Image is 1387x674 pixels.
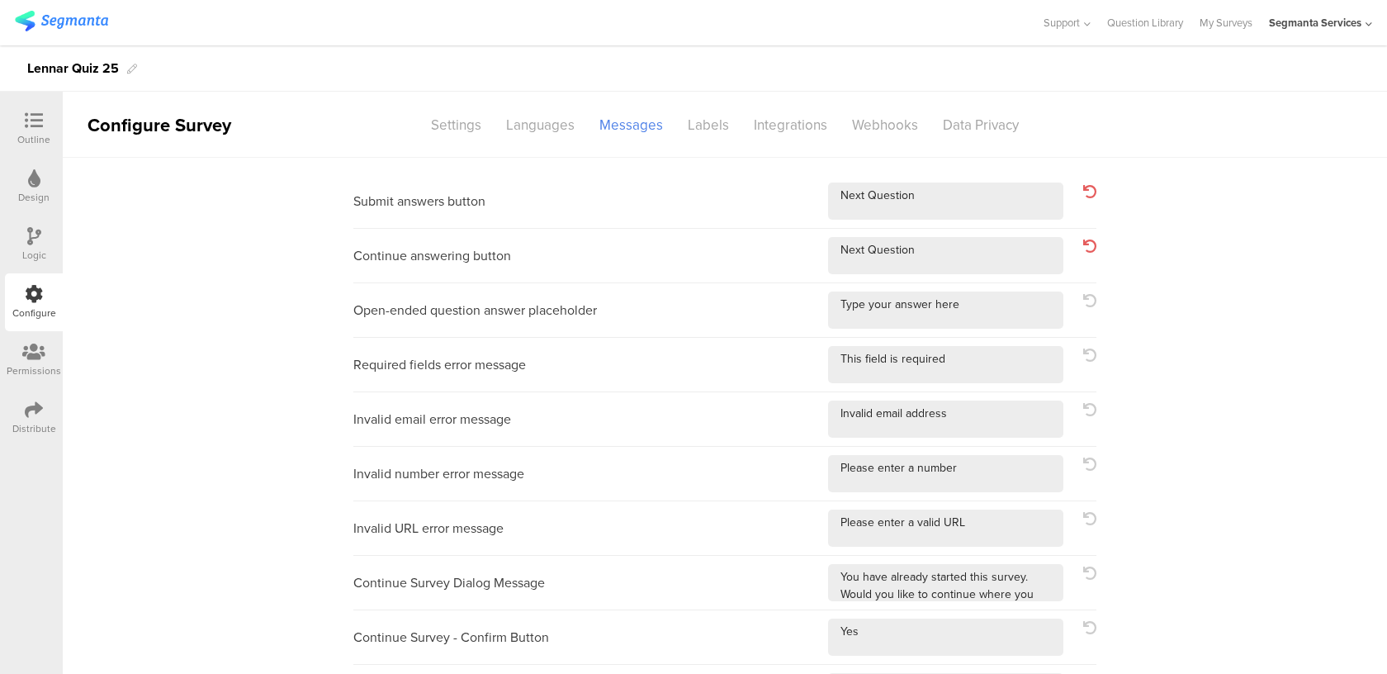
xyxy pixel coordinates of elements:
[1269,15,1361,31] div: Segmanta Services
[27,55,119,82] div: Lennar Quiz 25
[353,192,485,210] div: Submit answers button
[12,421,56,436] div: Distribute
[353,356,526,373] div: Required fields error message
[353,247,511,264] div: Continue answering button
[15,11,108,31] img: segmanta logo
[930,111,1031,140] div: Data Privacy
[12,306,56,320] div: Configure
[353,301,597,319] div: Open-ended question answer placeholder
[63,112,253,139] div: Configure Survey
[353,520,504,537] div: Invalid URL error message
[7,363,61,378] div: Permissions
[494,111,587,140] div: Languages
[353,629,549,646] div: Continue Survey - Confirm Button
[1044,15,1080,31] span: Support
[419,111,494,140] div: Settings
[741,111,840,140] div: Integrations
[353,411,511,428] div: Invalid email error message
[18,190,50,205] div: Design
[17,132,50,147] div: Outline
[353,465,524,482] div: Invalid number error message
[22,248,46,263] div: Logic
[587,111,675,140] div: Messages
[675,111,741,140] div: Labels
[353,574,545,591] div: Continue Survey Dialog Message
[840,111,930,140] div: Webhooks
